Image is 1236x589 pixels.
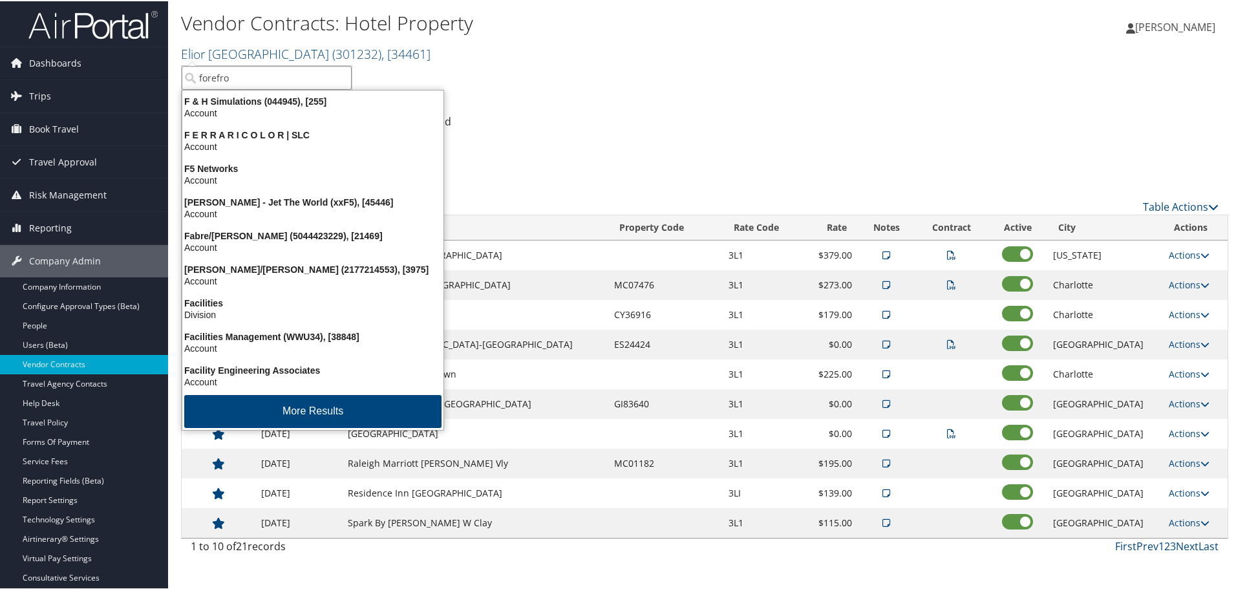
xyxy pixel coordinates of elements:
[1126,6,1228,45] a: [PERSON_NAME]
[175,229,451,241] div: Fabre/[PERSON_NAME] (5044423229), [21469]
[1169,426,1209,438] a: Actions
[722,269,806,299] td: 3L1
[1169,456,1209,468] a: Actions
[722,299,806,328] td: 3L1
[175,128,451,140] div: F E R R A R I C O L O R | SLC
[1047,299,1162,328] td: Charlotte
[1047,328,1162,358] td: [GEOGRAPHIC_DATA]
[182,65,352,89] input: Search Accounts
[175,375,451,387] div: Account
[1199,538,1219,552] a: Last
[29,145,97,177] span: Travel Approval
[1047,239,1162,269] td: [US_STATE]
[807,328,859,358] td: $0.00
[989,214,1047,239] th: Active: activate to sort column ascending
[608,328,722,358] td: ES24424
[608,299,722,328] td: CY36916
[1047,507,1162,537] td: [GEOGRAPHIC_DATA]
[175,262,451,274] div: [PERSON_NAME]/[PERSON_NAME] (2177214553), [3975]
[29,46,81,78] span: Dashboards
[608,269,722,299] td: MC07476
[1047,477,1162,507] td: [GEOGRAPHIC_DATA]
[181,142,1228,177] div: There are contracts.
[332,44,381,61] span: ( 301232 )
[341,299,608,328] td: [GEOGRAPHIC_DATA]
[1047,447,1162,477] td: [GEOGRAPHIC_DATA]
[341,507,608,537] td: Spark By [PERSON_NAME] W Clay
[915,214,989,239] th: Contract: activate to sort column ascending
[722,388,806,418] td: 3L1
[341,214,608,239] th: Hotel Name: activate to sort column ascending
[175,106,451,118] div: Account
[175,363,451,375] div: Facility Engineering Associates
[181,8,879,36] h1: Vendor Contracts: Hotel Property
[341,358,608,388] td: [PERSON_NAME] Uptown
[1047,388,1162,418] td: [GEOGRAPHIC_DATA]
[722,328,806,358] td: 3L1
[1143,198,1219,213] a: Table Actions
[341,269,608,299] td: [PERSON_NAME][GEOGRAPHIC_DATA]
[29,244,101,276] span: Company Admin
[722,507,806,537] td: 3L1
[807,239,859,269] td: $379.00
[807,507,859,537] td: $115.00
[175,140,451,151] div: Account
[1169,486,1209,498] a: Actions
[175,274,451,286] div: Account
[1169,515,1209,528] a: Actions
[341,388,608,418] td: [GEOGRAPHIC_DATA] [GEOGRAPHIC_DATA]
[1136,538,1158,552] a: Prev
[722,214,806,239] th: Rate Code: activate to sort column ascending
[341,239,608,269] td: Ac By Marriott [GEOGRAPHIC_DATA]
[175,94,451,106] div: F & H Simulations (044945), [255]
[28,8,158,39] img: airportal-logo.png
[1176,538,1199,552] a: Next
[1158,538,1164,552] a: 1
[807,447,859,477] td: $195.00
[1047,358,1162,388] td: Charlotte
[1169,248,1209,260] a: Actions
[29,211,72,243] span: Reporting
[722,477,806,507] td: 3LI
[255,447,341,477] td: [DATE]
[175,296,451,308] div: Facilities
[341,477,608,507] td: Residence Inn [GEOGRAPHIC_DATA]
[1047,269,1162,299] td: Charlotte
[175,330,451,341] div: Facilities Management (WWU34), [38848]
[1170,538,1176,552] a: 3
[722,358,806,388] td: 3L1
[722,447,806,477] td: 3L1
[341,418,608,447] td: [GEOGRAPHIC_DATA]
[807,299,859,328] td: $179.00
[807,214,859,239] th: Rate: activate to sort column ascending
[29,178,107,210] span: Risk Management
[608,447,722,477] td: MC01182
[29,79,51,111] span: Trips
[175,173,451,185] div: Account
[191,537,433,559] div: 1 to 10 of records
[722,239,806,269] td: 3L1
[807,269,859,299] td: $273.00
[341,328,608,358] td: Embassy [GEOGRAPHIC_DATA]-[GEOGRAPHIC_DATA]
[1169,396,1209,409] a: Actions
[184,394,442,427] button: More Results
[29,112,79,144] span: Book Travel
[1135,19,1215,33] span: [PERSON_NAME]
[175,241,451,252] div: Account
[175,341,451,353] div: Account
[1047,418,1162,447] td: [GEOGRAPHIC_DATA]
[1169,307,1209,319] a: Actions
[807,477,859,507] td: $139.00
[608,214,722,239] th: Property Code: activate to sort column ascending
[1164,538,1170,552] a: 2
[807,418,859,447] td: $0.00
[175,162,451,173] div: F5 Networks
[807,388,859,418] td: $0.00
[255,477,341,507] td: [DATE]
[1169,367,1209,379] a: Actions
[175,207,451,219] div: Account
[1169,337,1209,349] a: Actions
[858,214,914,239] th: Notes: activate to sort column ascending
[255,418,341,447] td: [DATE]
[1169,277,1209,290] a: Actions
